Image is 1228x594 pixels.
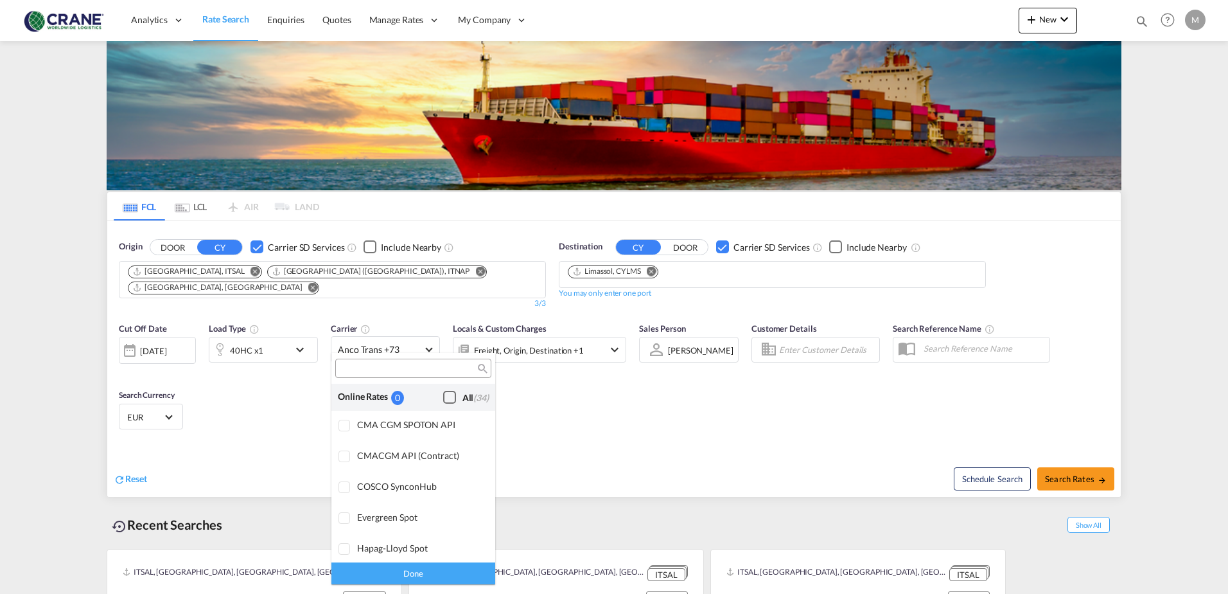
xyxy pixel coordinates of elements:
span: (34) [473,392,489,403]
div: Done [331,562,495,584]
div: CMA CGM SPOTON API [357,419,485,430]
div: COSCO SynconHub [357,481,485,492]
div: CMACGM API (Contract) [357,450,485,461]
div: Online Rates [338,390,391,404]
div: Evergreen Spot [357,512,485,523]
md-icon: icon-magnify [477,364,486,373]
div: All [462,392,489,404]
div: Hapag-Lloyd Spot [357,543,485,553]
div: 0 [391,391,404,404]
md-checkbox: Checkbox No Ink [443,390,489,404]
